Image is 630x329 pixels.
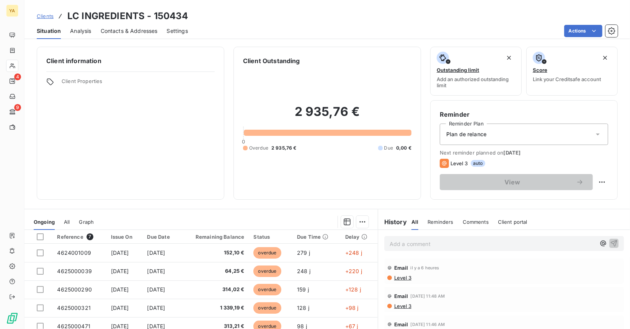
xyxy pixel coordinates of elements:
span: Settings [167,27,188,35]
button: ScoreLink your Creditsafe account [526,47,618,96]
span: [DATE] [147,305,165,311]
span: 4625000290 [57,286,92,293]
span: 4625000039 [57,268,92,274]
span: Client portal [498,219,527,225]
h6: Client information [46,56,215,65]
h3: LC INGREDIENTS - 150434 [67,9,188,23]
button: Outstanding limitAdd an authorized outstanding limit [430,47,522,96]
span: 7 [87,233,93,240]
span: 0,00 € [396,145,411,151]
h6: Reminder [440,110,608,119]
img: Logo LeanPay [6,312,18,324]
span: il y a 6 heures [411,265,439,270]
span: Email [394,321,408,327]
span: 4 [14,73,21,80]
span: Next reminder planned on [440,150,608,156]
button: Actions [564,25,602,37]
span: +128 j [345,286,361,293]
div: Reference [57,233,101,240]
h6: History [378,217,407,226]
span: 128 j [297,305,309,311]
span: Client Properties [62,78,215,89]
span: Email [394,293,408,299]
div: Status [253,234,288,240]
span: Comments [463,219,489,225]
div: Due Date [147,234,176,240]
span: Graph [79,219,94,225]
iframe: Intercom live chat [604,303,622,321]
span: [DATE] 11:46 AM [411,322,445,327]
span: 4624001009 [57,249,91,256]
span: overdue [253,284,281,295]
span: 248 j [297,268,310,274]
span: Clients [37,13,54,19]
span: Level 3 [393,303,411,309]
span: Link your Creditsafe account [533,76,601,82]
span: Overdue [249,145,268,151]
div: Due Time [297,234,336,240]
span: [DATE] [147,268,165,274]
div: Remaining Balance [185,234,244,240]
span: Situation [37,27,61,35]
span: overdue [253,265,281,277]
span: [DATE] [504,150,521,156]
span: View [449,179,576,185]
span: Due [384,145,393,151]
span: [DATE] 11:48 AM [411,294,445,298]
span: [DATE] [147,249,165,256]
span: 159 j [297,286,309,293]
span: All [64,219,70,225]
span: 4625000321 [57,305,91,311]
span: Email [394,265,408,271]
span: Outstanding limit [437,67,479,73]
span: Ongoing [34,219,55,225]
span: 1 339,19 € [185,304,244,312]
span: [DATE] [111,249,129,256]
a: Clients [37,12,54,20]
button: View [440,174,593,190]
div: Issue On [111,234,138,240]
span: [DATE] [111,305,129,311]
span: [DATE] [111,268,129,274]
span: Reminders [428,219,453,225]
span: [DATE] [147,286,165,293]
span: All [411,219,418,225]
span: 64,25 € [185,267,244,275]
span: 2 935,76 € [271,145,297,151]
div: Delay [345,234,373,240]
span: 152,10 € [185,249,244,257]
span: +220 j [345,268,362,274]
span: auto [471,160,485,167]
span: overdue [253,302,281,314]
span: +98 j [345,305,359,311]
span: overdue [253,247,281,259]
div: YA [6,5,18,17]
span: 279 j [297,249,310,256]
h6: Client Outstanding [243,56,300,65]
span: +248 j [345,249,362,256]
span: Contacts & Addresses [101,27,158,35]
span: Plan de relance [446,130,486,138]
span: [DATE] [111,286,129,293]
span: 314,02 € [185,286,244,293]
span: 0 [242,138,245,145]
span: Level 3 [450,160,468,166]
span: Analysis [70,27,91,35]
span: Score [533,67,547,73]
span: 9 [14,104,21,111]
span: Add an authorized outstanding limit [437,76,515,88]
h2: 2 935,76 € [243,104,411,127]
span: Level 3 [393,275,411,281]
